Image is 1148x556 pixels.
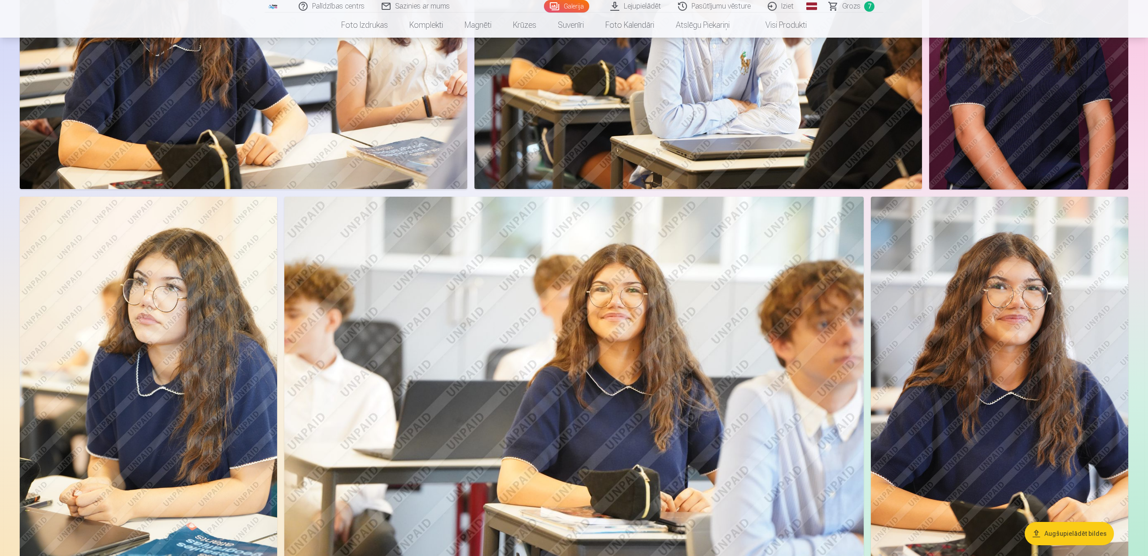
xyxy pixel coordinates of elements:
[330,13,399,38] a: Foto izdrukas
[864,1,874,12] span: 7
[1025,522,1114,545] button: Augšupielādēt bildes
[842,1,861,12] span: Grozs
[399,13,454,38] a: Komplekti
[595,13,665,38] a: Foto kalendāri
[547,13,595,38] a: Suvenīri
[268,4,278,9] img: /fa1
[665,13,740,38] a: Atslēgu piekariņi
[454,13,502,38] a: Magnēti
[740,13,818,38] a: Visi produkti
[502,13,547,38] a: Krūzes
